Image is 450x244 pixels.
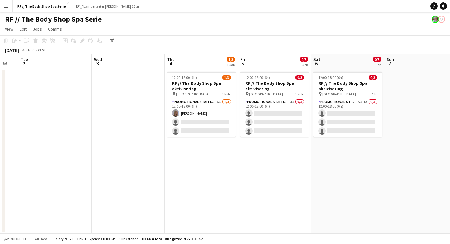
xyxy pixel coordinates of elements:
[240,72,309,137] app-job-card: 12:00-18:00 (6h)0/3RF // The Body Shop Spa aktivisering [GEOGRAPHIC_DATA]1 RolePromotional Staffi...
[167,80,236,91] h3: RF // The Body Shop Spa aktivisering
[10,237,28,241] span: Budgeted
[3,236,28,242] button: Budgeted
[5,26,13,32] span: View
[245,75,270,80] span: 12:00-18:00 (6h)
[2,25,16,33] a: View
[239,60,245,67] span: 5
[30,25,44,33] a: Jobs
[240,98,309,137] app-card-role: Promotional Staffing (Promotional Staff)13I0/312:00-18:00 (6h)
[373,62,381,67] div: 1 Job
[166,60,175,67] span: 4
[227,57,235,62] span: 1/3
[373,57,381,62] span: 0/3
[17,25,29,33] a: Edit
[295,92,304,96] span: 1 Role
[300,62,308,67] div: 1 Job
[222,92,231,96] span: 1 Role
[438,16,445,23] app-user-avatar: Marit Holvik
[313,60,320,67] span: 6
[386,60,394,67] span: 7
[167,57,175,62] span: Thu
[48,26,62,32] span: Comms
[240,80,309,91] h3: RF // The Body Shop Spa aktivisering
[313,72,382,137] app-job-card: 12:00-18:00 (6h)0/3RF // The Body Shop Spa aktivisering [GEOGRAPHIC_DATA]1 RolePromotional Staffi...
[368,92,377,96] span: 1 Role
[432,16,439,23] app-user-avatar: Tina Raugstad
[21,57,28,62] span: Tue
[313,98,382,137] app-card-role: Promotional Staffing (Promotional Staff)15I1A0/312:00-18:00 (6h)
[93,60,102,67] span: 3
[369,75,377,80] span: 0/3
[167,72,236,137] app-job-card: 12:00-18:00 (6h)1/3RF // The Body Shop Spa aktivisering [GEOGRAPHIC_DATA]1 RolePromotional Staffi...
[322,92,356,96] span: [GEOGRAPHIC_DATA]
[20,48,36,52] span: Week 36
[249,92,283,96] span: [GEOGRAPHIC_DATA]
[240,57,245,62] span: Fri
[387,57,394,62] span: Sun
[313,80,382,91] h3: RF // The Body Shop Spa aktivisering
[13,0,71,12] button: RF // The Body Shop Spa Serie
[71,0,144,12] button: RF // Lambertseter [PERSON_NAME] 15 år
[313,57,320,62] span: Sat
[33,26,42,32] span: Jobs
[295,75,304,80] span: 0/3
[5,15,102,24] h1: RF // The Body Shop Spa Serie
[172,75,197,80] span: 12:00-18:00 (6h)
[227,62,235,67] div: 1 Job
[5,47,19,53] div: [DATE]
[176,92,210,96] span: [GEOGRAPHIC_DATA]
[154,237,203,241] span: Total Budgeted 9 720.00 KR
[38,48,46,52] div: CEST
[54,237,203,241] div: Salary 9 720.00 KR + Expenses 0.00 KR + Subsistence 0.00 KR =
[222,75,231,80] span: 1/3
[167,98,236,137] app-card-role: Promotional Staffing (Promotional Staff)16I1/312:00-18:00 (6h)[PERSON_NAME]
[300,57,308,62] span: 0/3
[94,57,102,62] span: Wed
[34,237,48,241] span: All jobs
[318,75,343,80] span: 12:00-18:00 (6h)
[20,60,28,67] span: 2
[20,26,27,32] span: Edit
[46,25,64,33] a: Comms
